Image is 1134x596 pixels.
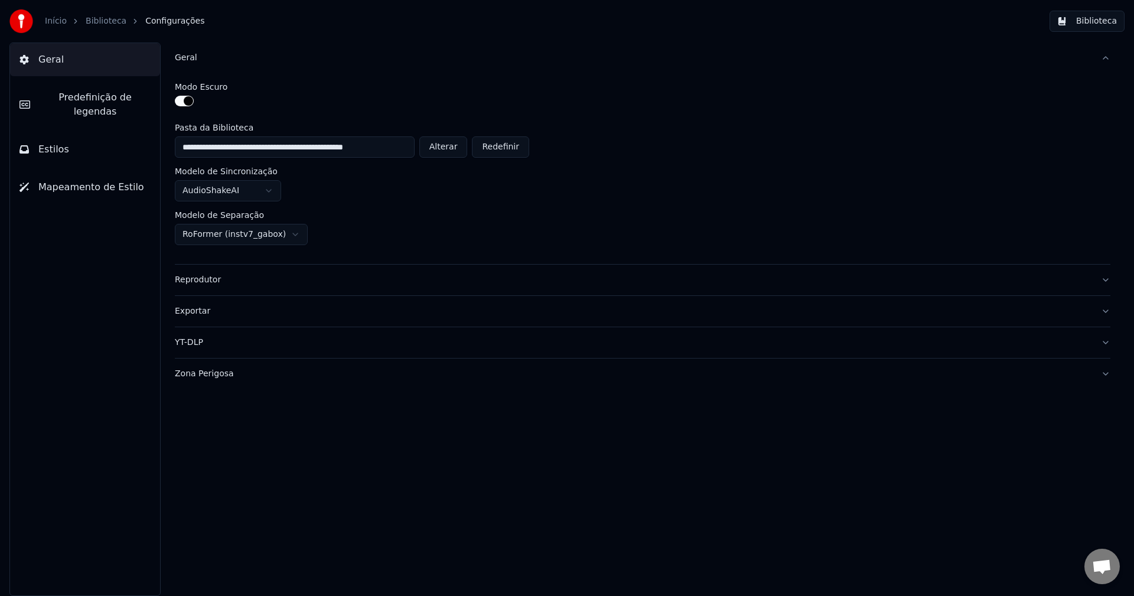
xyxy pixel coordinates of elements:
[175,52,1091,64] div: Geral
[145,15,204,27] span: Configurações
[175,211,264,219] label: Modelo de Separação
[175,83,227,91] label: Modo Escuro
[175,123,529,132] label: Pasta da Biblioteca
[419,136,468,158] button: Alterar
[175,368,1091,380] div: Zona Perigosa
[175,305,1091,317] div: Exportar
[9,9,33,33] img: youka
[38,180,144,194] span: Mapeamento de Estilo
[86,15,126,27] a: Biblioteca
[175,327,1110,358] button: YT-DLP
[1084,549,1120,584] a: Open chat
[175,167,278,175] label: Modelo de Sincronização
[10,43,160,76] button: Geral
[175,274,1091,286] div: Reprodutor
[175,337,1091,349] div: YT-DLP
[175,265,1110,295] button: Reprodutor
[472,136,529,158] button: Redefinir
[40,90,151,119] span: Predefinição de legendas
[175,296,1110,327] button: Exportar
[38,142,69,157] span: Estilos
[175,359,1110,389] button: Zona Perigosa
[175,73,1110,264] div: Geral
[10,133,160,166] button: Estilos
[38,53,64,67] span: Geral
[175,43,1110,73] button: Geral
[10,171,160,204] button: Mapeamento de Estilo
[1050,11,1125,32] button: Biblioteca
[45,15,204,27] nav: breadcrumb
[45,15,67,27] a: Início
[10,81,160,128] button: Predefinição de legendas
